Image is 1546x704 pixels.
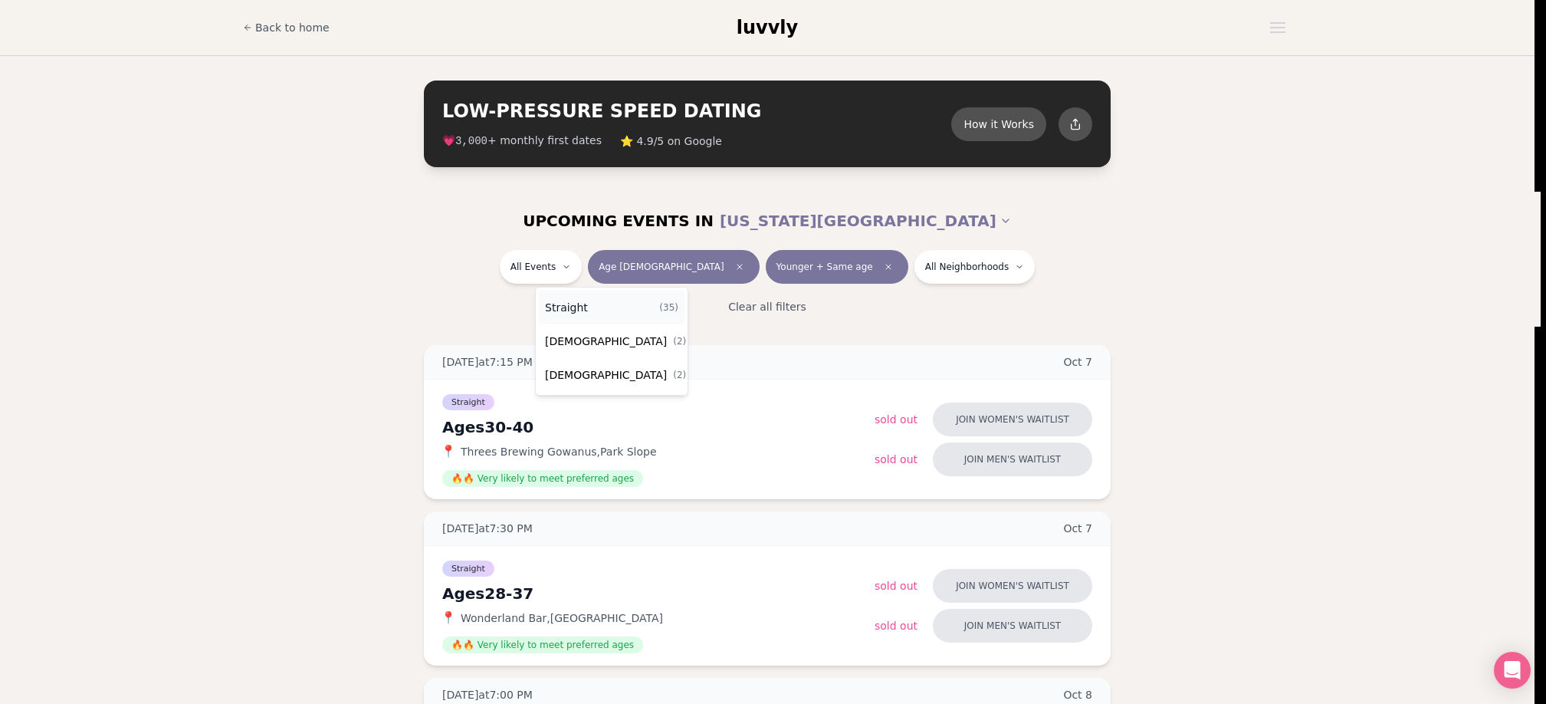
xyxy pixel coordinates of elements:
span: ( 2 ) [673,335,686,347]
span: ( 35 ) [659,301,678,314]
span: ( 2 ) [673,369,686,381]
span: Straight [545,300,588,315]
span: [DEMOGRAPHIC_DATA] [545,334,667,349]
span: [DEMOGRAPHIC_DATA] [545,367,667,383]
